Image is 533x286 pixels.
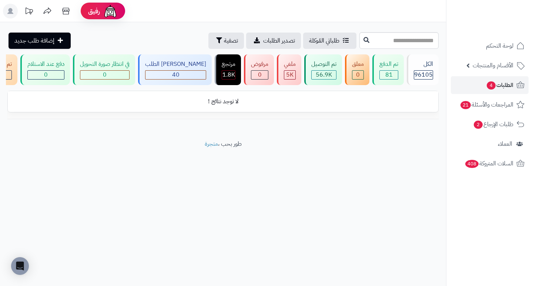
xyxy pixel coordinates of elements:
div: 0 [80,71,129,79]
span: 21 [460,101,471,109]
span: 96105 [414,70,433,79]
td: لا توجد نتائج ! [8,91,438,112]
a: طلباتي المُوكلة [303,33,356,49]
a: ملغي 5K [275,54,303,85]
div: مرفوض [251,60,268,68]
span: 81 [385,70,393,79]
span: 408 [465,160,479,168]
div: تم التوصيل [311,60,336,68]
div: 0 [251,71,268,79]
div: معلق [352,60,364,68]
div: Open Intercom Messenger [11,257,29,275]
a: [PERSON_NAME] الطلب 40 [137,54,213,85]
a: السلات المتروكة408 [451,155,529,172]
span: إضافة طلب جديد [14,36,54,45]
span: 0 [44,70,48,79]
a: دفع عند الاستلام 0 [19,54,71,85]
a: في انتظار صورة التحويل 0 [71,54,137,85]
a: الكل96105 [405,54,440,85]
span: رفيق [88,7,100,16]
span: 56.9K [316,70,332,79]
a: المراجعات والأسئلة21 [451,96,529,114]
span: المراجعات والأسئلة [460,100,513,110]
div: في انتظار صورة التحويل [80,60,130,68]
div: 81 [380,71,398,79]
span: 0 [103,70,107,79]
span: طلباتي المُوكلة [309,36,339,45]
span: 0 [356,70,360,79]
span: السلات المتروكة [465,158,513,169]
a: إضافة طلب جديد [9,33,71,49]
a: العملاء [451,135,529,153]
div: [PERSON_NAME] الطلب [145,60,206,68]
span: 1.8K [222,70,235,79]
span: 40 [172,70,180,79]
span: تصدير الطلبات [263,36,295,45]
a: تم التوصيل 56.9K [303,54,343,85]
a: تصدير الطلبات [246,33,301,49]
a: تم الدفع 81 [371,54,405,85]
div: 4993 [284,71,295,79]
div: 1834 [222,71,235,79]
span: 4 [487,81,496,90]
span: الطلبات [486,80,513,90]
a: معلق 0 [343,54,371,85]
div: دفع عند الاستلام [27,60,64,68]
div: 40 [145,71,206,79]
a: الطلبات4 [451,76,529,94]
span: 2 [474,121,483,129]
span: 0 [258,70,262,79]
div: 0 [28,71,64,79]
button: تصفية [208,33,244,49]
span: العملاء [498,139,512,149]
a: متجرة [205,139,218,148]
span: 5K [286,70,294,79]
div: الكل [414,60,433,68]
span: تصفية [224,36,238,45]
div: 56920 [312,71,336,79]
div: ملغي [284,60,296,68]
div: 0 [352,71,363,79]
div: تم الدفع [379,60,398,68]
span: لوحة التحكم [486,41,513,51]
div: مرتجع [222,60,235,68]
img: ai-face.png [103,4,118,18]
a: طلبات الإرجاع2 [451,115,529,133]
span: الأقسام والمنتجات [473,60,513,71]
a: تحديثات المنصة [20,4,38,20]
a: مرتجع 1.8K [213,54,242,85]
a: لوحة التحكم [451,37,529,55]
a: مرفوض 0 [242,54,275,85]
span: طلبات الإرجاع [473,119,513,129]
